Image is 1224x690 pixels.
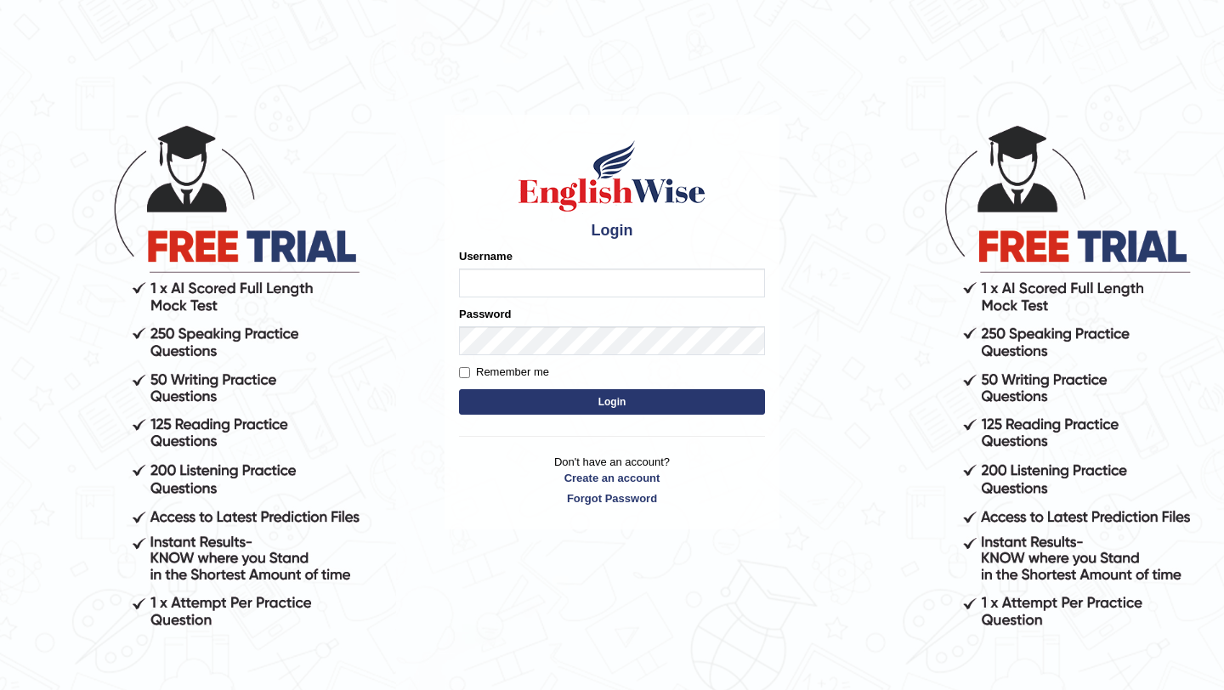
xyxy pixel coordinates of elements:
label: Username [459,248,513,264]
input: Remember me [459,367,470,378]
label: Password [459,306,511,322]
a: Create an account [459,470,765,486]
a: Forgot Password [459,490,765,506]
label: Remember me [459,364,549,381]
button: Login [459,389,765,415]
p: Don't have an account? [459,454,765,506]
img: Logo of English Wise sign in for intelligent practice with AI [515,138,709,214]
h4: Login [459,223,765,240]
